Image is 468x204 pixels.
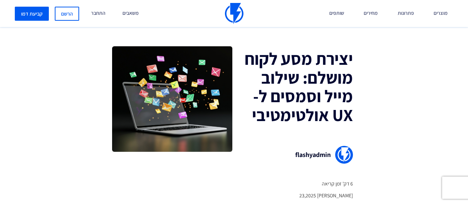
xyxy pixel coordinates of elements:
p: flashyadmin [295,149,331,161]
span: 6 דק' זמן קריאה [299,180,353,187]
a: קביעת דמו [15,7,49,21]
span: [PERSON_NAME] 23,2025 [299,192,353,199]
h1: יצירת מסע לקוח מושלם: שילוב מייל וסמסים ל-UX אולטימטיבי [235,49,353,124]
a: הרשם [55,7,79,21]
